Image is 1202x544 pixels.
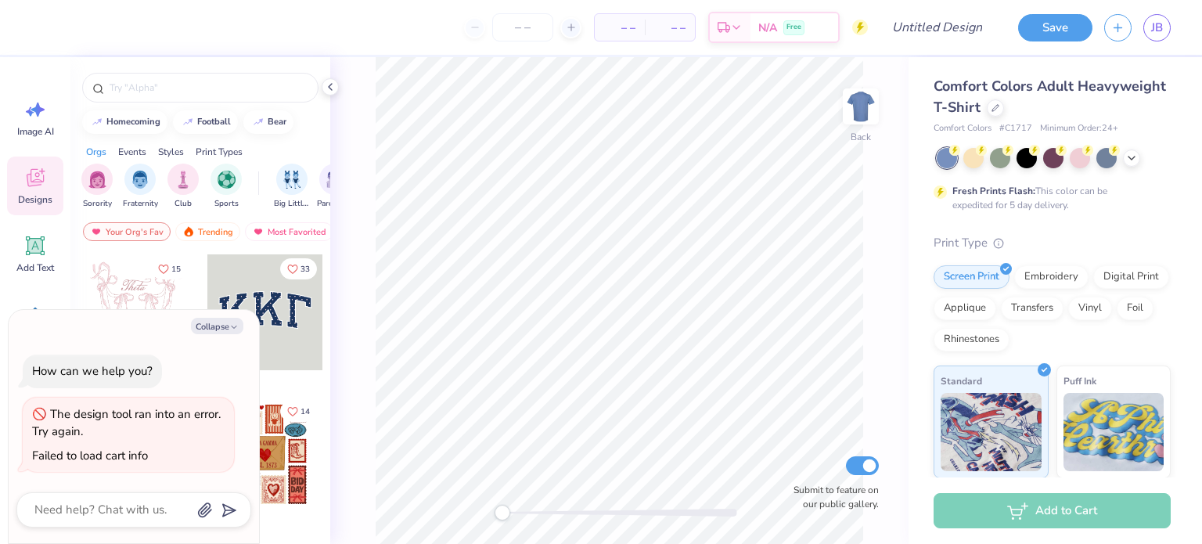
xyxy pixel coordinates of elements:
[158,145,184,159] div: Styles
[211,164,242,210] button: filter button
[934,297,996,320] div: Applique
[1018,14,1092,41] button: Save
[934,122,991,135] span: Comfort Colors
[175,171,192,189] img: Club Image
[934,265,1009,289] div: Screen Print
[492,13,553,41] input: – –
[1063,393,1164,471] img: Puff Ink
[1151,19,1163,37] span: JB
[90,226,103,237] img: most_fav.gif
[1068,297,1112,320] div: Vinyl
[326,171,344,189] img: Parent's Weekend Image
[851,130,871,144] div: Back
[211,164,242,210] div: filter for Sports
[1063,373,1096,389] span: Puff Ink
[495,505,510,521] div: Accessibility label
[268,117,286,126] div: bear
[1143,14,1171,41] a: JB
[786,22,801,33] span: Free
[32,406,221,440] div: The design tool ran into an error. Try again.
[83,222,171,241] div: Your Org's Fav
[941,393,1042,471] img: Standard
[283,171,300,189] img: Big Little Reveal Image
[274,164,310,210] button: filter button
[317,164,353,210] button: filter button
[151,258,188,279] button: Like
[197,117,231,126] div: football
[196,145,243,159] div: Print Types
[86,145,106,159] div: Orgs
[934,77,1166,117] span: Comfort Colors Adult Heavyweight T-Shirt
[218,171,236,189] img: Sports Image
[604,20,635,36] span: – –
[280,258,317,279] button: Like
[123,164,158,210] button: filter button
[880,12,995,43] input: Untitled Design
[82,110,167,134] button: homecoming
[32,363,153,379] div: How can we help you?
[1117,297,1153,320] div: Foil
[252,226,265,237] img: most_fav.gif
[300,265,310,273] span: 33
[941,373,982,389] span: Standard
[175,222,240,241] div: Trending
[758,20,777,36] span: N/A
[171,265,181,273] span: 15
[1040,122,1118,135] span: Minimum Order: 24 +
[252,117,265,127] img: trend_line.gif
[274,198,310,210] span: Big Little Reveal
[952,185,1035,197] strong: Fresh Prints Flash:
[81,164,113,210] div: filter for Sorority
[167,164,199,210] button: filter button
[934,234,1171,252] div: Print Type
[245,222,333,241] div: Most Favorited
[182,226,195,237] img: trending.gif
[785,483,879,511] label: Submit to feature on our public gallery.
[118,145,146,159] div: Events
[1093,265,1169,289] div: Digital Print
[88,171,106,189] img: Sorority Image
[167,164,199,210] div: filter for Club
[654,20,686,36] span: – –
[18,193,52,206] span: Designs
[274,164,310,210] div: filter for Big Little Reveal
[214,198,239,210] span: Sports
[280,401,317,422] button: Like
[17,125,54,138] span: Image AI
[173,110,238,134] button: football
[1014,265,1089,289] div: Embroidery
[1001,297,1063,320] div: Transfers
[175,198,192,210] span: Club
[317,164,353,210] div: filter for Parent's Weekend
[123,164,158,210] div: filter for Fraternity
[191,318,243,334] button: Collapse
[131,171,149,189] img: Fraternity Image
[123,198,158,210] span: Fraternity
[91,117,103,127] img: trend_line.gif
[106,117,160,126] div: homecoming
[952,184,1145,212] div: This color can be expedited for 5 day delivery.
[83,198,112,210] span: Sorority
[81,164,113,210] button: filter button
[243,110,293,134] button: bear
[999,122,1032,135] span: # C1717
[845,91,876,122] img: Back
[108,80,308,95] input: Try "Alpha"
[317,198,353,210] span: Parent's Weekend
[934,328,1009,351] div: Rhinestones
[182,117,194,127] img: trend_line.gif
[300,408,310,416] span: 14
[32,448,148,463] div: Failed to load cart info
[16,261,54,274] span: Add Text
